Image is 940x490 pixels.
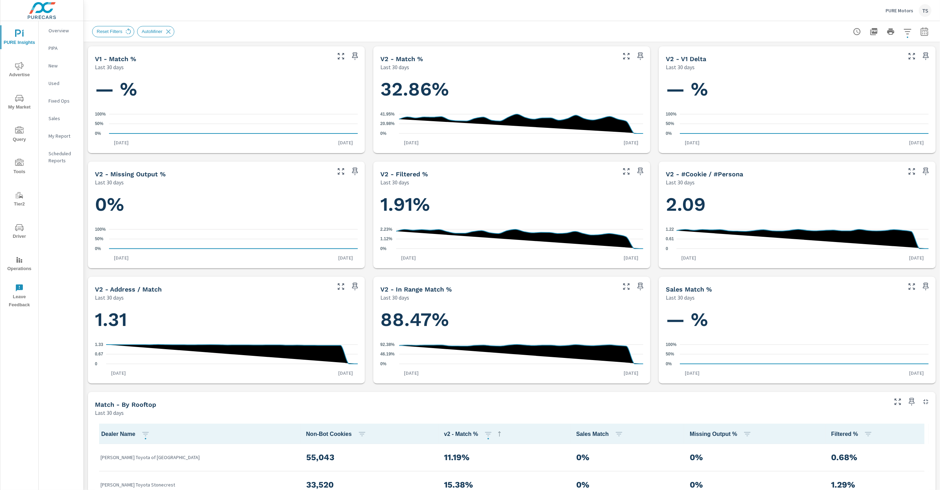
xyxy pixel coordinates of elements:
[49,150,78,164] p: Scheduled Reports
[666,293,695,302] p: Last 30 days
[2,256,36,273] span: Operations
[95,308,358,332] h1: 1.31
[666,342,677,347] text: 100%
[39,60,83,71] div: New
[333,370,358,377] p: [DATE]
[904,254,929,261] p: [DATE]
[904,139,929,146] p: [DATE]
[349,51,361,62] span: Save this to your personalized report
[380,308,643,332] h1: 88.47%
[906,166,918,177] button: Make Fullscreen
[95,63,124,71] p: Last 30 days
[831,451,923,463] h3: 0.68%
[49,45,78,52] p: PIPA
[2,94,36,111] span: My Market
[95,192,358,216] h1: 0%
[444,430,504,438] span: v2 - Match %
[666,246,668,251] text: 0
[109,139,134,146] p: [DATE]
[380,170,428,178] h5: v2 - Filtered %
[95,178,124,187] p: Last 30 days
[95,170,166,178] h5: v2 - Missing Output %
[49,115,78,122] p: Sales
[95,122,103,126] text: 50%
[380,112,395,117] text: 41.95%
[95,55,136,63] h5: v1 - Match %
[349,166,361,177] span: Save this to your personalized report
[95,293,124,302] p: Last 30 days
[666,361,672,366] text: 0%
[306,430,369,438] span: Non-Bot Cookies
[920,51,932,62] span: Save this to your personalized report
[399,370,424,377] p: [DATE]
[666,55,706,63] h5: v2 - v1 Delta
[380,55,423,63] h5: v2 - Match %
[399,139,424,146] p: [DATE]
[666,112,677,117] text: 100%
[101,454,295,461] p: [PERSON_NAME] Toyota of [GEOGRAPHIC_DATA]
[918,25,932,39] button: Select Date Range
[635,166,646,177] span: Save this to your personalized report
[906,281,918,292] button: Make Fullscreen
[49,27,78,34] p: Overview
[101,481,295,488] p: [PERSON_NAME] Toyota Stonecrest
[39,113,83,124] div: Sales
[335,281,347,292] button: Make Fullscreen
[666,77,929,101] h1: — %
[666,227,674,232] text: 1.22
[380,192,643,216] h1: 1.91%
[666,286,712,293] h5: Sales Match %
[2,191,36,208] span: Tier2
[95,227,106,232] text: 100%
[619,139,643,146] p: [DATE]
[137,29,167,34] span: AutoMiner
[680,370,704,377] p: [DATE]
[95,77,358,101] h1: — %
[380,227,392,232] text: 2.23%
[49,80,78,87] p: Used
[335,166,347,177] button: Make Fullscreen
[884,25,898,39] button: Print Report
[920,396,932,407] button: Minimize Widget
[380,178,409,187] p: Last 30 days
[101,430,153,438] span: Dealer Name
[95,361,97,366] text: 0
[906,396,918,407] span: Save this to your personalized report
[95,401,156,408] h5: Match - By Rooftop
[39,43,83,53] div: PIPA
[95,286,162,293] h5: v2 - Address / Match
[690,430,754,438] span: Missing Output %
[892,396,903,407] button: Make Fullscreen
[49,62,78,69] p: New
[95,246,101,251] text: 0%
[49,97,78,104] p: Fixed Ops
[333,254,358,261] p: [DATE]
[621,166,632,177] button: Make Fullscreen
[867,25,881,39] button: "Export Report to PDF"
[380,352,395,357] text: 46.19%
[39,131,83,141] div: My Report
[95,112,106,117] text: 100%
[380,63,409,71] p: Last 30 days
[2,284,36,309] span: Leave Feedback
[635,51,646,62] span: Save this to your personalized report
[621,51,632,62] button: Make Fullscreen
[2,30,36,47] span: PURE Insights
[666,122,674,126] text: 50%
[0,21,38,312] div: nav menu
[677,254,701,261] p: [DATE]
[886,7,913,14] p: PURE Motors
[396,254,421,261] p: [DATE]
[666,308,929,332] h1: — %
[680,139,704,146] p: [DATE]
[95,352,103,357] text: 0.67
[666,352,674,357] text: 50%
[919,4,932,17] div: TS
[619,370,643,377] p: [DATE]
[380,122,395,126] text: 20.98%
[635,281,646,292] span: Save this to your personalized report
[901,25,915,39] button: Apply Filters
[904,370,929,377] p: [DATE]
[666,237,674,242] text: 0.61
[920,166,932,177] span: Save this to your personalized report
